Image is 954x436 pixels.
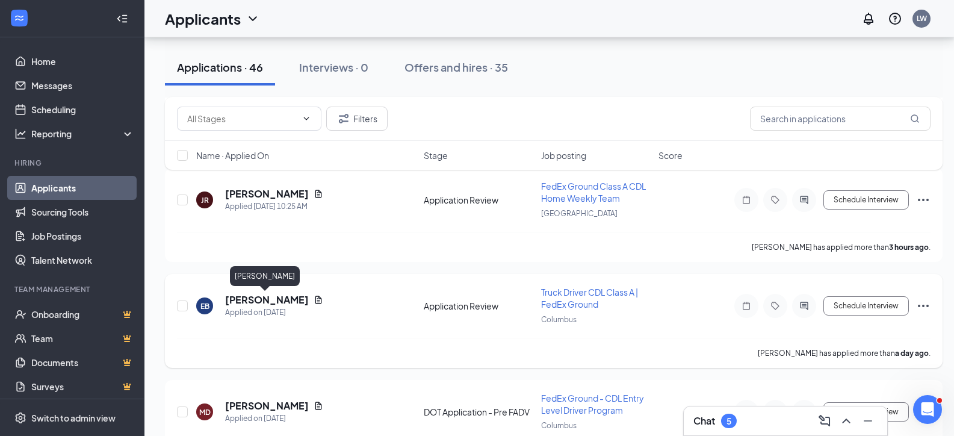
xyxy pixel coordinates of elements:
[326,107,388,131] button: Filter Filters
[658,149,683,161] span: Score
[336,111,351,126] svg: Filter
[424,406,534,418] div: DOT Application - Pre FADV
[302,114,311,123] svg: ChevronDown
[225,413,323,425] div: Applied on [DATE]
[888,11,902,26] svg: QuestionInfo
[889,243,929,252] b: 3 hours ago
[823,402,909,422] button: Schedule Interview
[541,149,586,161] span: Job posting
[225,307,323,319] div: Applied on [DATE]
[861,414,875,428] svg: Minimize
[797,301,811,311] svg: ActiveChat
[916,193,931,207] svg: Ellipses
[14,412,26,424] svg: Settings
[177,60,263,75] div: Applications · 46
[225,293,309,307] h5: [PERSON_NAME]
[839,414,853,428] svg: ChevronUp
[31,326,134,350] a: TeamCrown
[861,11,876,26] svg: Notifications
[31,176,134,200] a: Applicants
[768,301,782,311] svg: Tag
[424,194,534,206] div: Application Review
[752,242,931,252] p: [PERSON_NAME] has applied more than .
[726,416,731,426] div: 5
[910,114,920,123] svg: MagnifyingGlass
[31,350,134,375] a: DocumentsCrown
[739,301,754,311] svg: Note
[424,149,448,161] span: Stage
[768,195,782,205] svg: Tag
[758,348,931,358] p: [PERSON_NAME] has applied more than .
[165,8,241,29] h1: Applicants
[225,187,309,201] h5: [PERSON_NAME]
[200,301,209,311] div: EB
[116,13,128,25] svg: Collapse
[187,112,297,125] input: All Stages
[246,11,260,26] svg: ChevronDown
[916,299,931,313] svg: Ellipses
[14,158,132,168] div: Hiring
[404,60,508,75] div: Offers and hires · 35
[314,401,323,411] svg: Document
[823,296,909,316] button: Schedule Interview
[31,412,116,424] div: Switch to admin view
[424,300,534,312] div: Application Review
[31,128,135,140] div: Reporting
[230,266,300,286] div: [PERSON_NAME]
[541,421,577,430] span: Columbus
[823,190,909,210] button: Schedule Interview
[541,315,577,324] span: Columbus
[31,73,134,98] a: Messages
[314,295,323,305] svg: Document
[14,128,26,140] svg: Analysis
[196,149,269,161] span: Name · Applied On
[225,201,323,213] div: Applied [DATE] 10:25 AM
[31,49,134,73] a: Home
[750,107,931,131] input: Search in applications
[739,195,754,205] svg: Note
[913,395,942,424] iframe: Intercom live chat
[31,248,134,272] a: Talent Network
[299,60,368,75] div: Interviews · 0
[31,375,134,399] a: SurveysCrown
[225,399,309,413] h5: [PERSON_NAME]
[541,393,644,416] span: FedEx Ground - CDL Entry Level Driver Program
[858,411,878,431] button: Minimize
[314,189,323,199] svg: Document
[31,98,134,122] a: Scheduling
[13,12,25,24] svg: WorkstreamLogo
[31,302,134,326] a: OnboardingCrown
[31,200,134,224] a: Sourcing Tools
[541,209,618,218] span: [GEOGRAPHIC_DATA]
[917,13,927,23] div: LW
[817,414,832,428] svg: ComposeMessage
[541,287,638,310] span: Truck Driver CDL Class A | FedEx Ground
[895,349,929,358] b: a day ago
[797,195,811,205] svg: ActiveChat
[31,224,134,248] a: Job Postings
[199,407,211,417] div: MD
[815,411,834,431] button: ComposeMessage
[201,195,209,205] div: JR
[14,284,132,294] div: Team Management
[693,414,715,428] h3: Chat
[837,411,856,431] button: ChevronUp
